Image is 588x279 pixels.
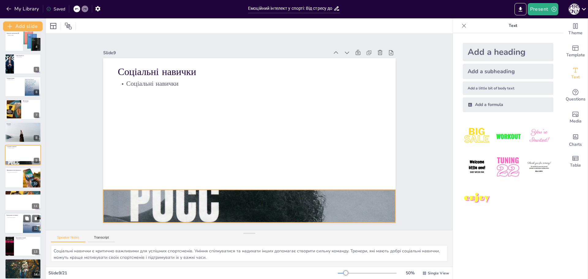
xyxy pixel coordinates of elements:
[569,3,580,15] button: О [PERSON_NAME]
[5,77,41,97] div: 6
[7,169,21,171] p: Тренування самосвідомості
[32,215,40,222] button: Delete Slide
[16,55,39,56] p: Самосвідомість
[569,141,582,148] span: Charts
[428,271,449,276] span: Single View
[46,6,65,12] div: Saved
[570,162,581,169] span: Table
[5,99,41,119] div: 7
[7,193,39,194] p: Тренування саморегуляції
[463,97,553,112] div: Add a formula
[32,203,39,209] div: 11
[34,67,39,72] div: 5
[525,153,553,181] img: 6.jpeg
[568,30,582,36] span: Theme
[7,260,39,262] p: Тренування соціальних навичок
[563,151,588,173] div: Add a table
[32,272,39,277] div: 14
[569,4,580,15] div: О [PERSON_NAME]
[566,52,585,58] span: Template
[463,184,491,213] img: 7.jpeg
[5,145,41,165] div: 9
[34,44,39,50] div: 4
[5,4,42,14] button: My Library
[5,190,41,211] div: 11
[6,214,21,216] p: Тренування мотивації
[463,122,491,150] img: 1.jpeg
[6,217,21,218] p: Тренування мотивації
[51,236,85,242] button: Speaker Notes
[563,62,588,85] div: Add text boxes
[48,270,338,276] div: Slide 9 / 21
[7,77,23,79] p: Саморегуляція
[88,236,115,242] button: Transcript
[7,35,21,36] p: [PERSON_NAME]
[34,112,39,118] div: 7
[7,147,39,149] p: Соціальні навички
[3,21,43,31] button: Add slide
[566,96,586,103] span: Questions
[563,18,588,40] div: Change the overall theme
[7,146,39,148] p: Соціальні навички
[16,239,39,240] p: Тренування емпатії
[7,261,39,262] p: Тренування соціальних навичок
[23,100,39,102] p: Мотивація
[403,270,417,276] div: 50 %
[528,3,558,15] button: Present
[525,122,553,150] img: 3.jpeg
[16,237,39,239] p: Тренування емпатії
[5,54,41,74] div: 5
[563,107,588,129] div: Add images, graphics, shapes or video
[494,122,522,150] img: 2.jpeg
[571,74,580,81] span: Text
[563,85,588,107] div: Get real-time input from your audience
[7,125,39,126] p: Емпатія
[34,135,39,141] div: 8
[248,4,334,13] input: Insert title
[570,118,582,125] span: Media
[51,245,448,262] textarea: Соціальні навички є критично важливими для успішних спортсменів. Уміння спілкуватися та надихати ...
[7,172,21,173] p: Тренування самосвідомості
[494,153,522,181] img: 5.jpeg
[34,158,39,163] div: 9
[16,56,39,58] p: Самосвідомість
[5,168,41,188] div: 10
[7,79,23,80] p: Саморегуляція
[32,226,40,232] div: 12
[23,215,31,222] button: Duplicate Slide
[5,31,41,51] div: 4
[5,213,41,234] div: 12
[7,32,21,34] p: Ключові компоненти ЕІ
[32,181,39,186] div: 10
[5,236,41,256] div: 13
[48,21,58,31] div: Layout
[463,81,553,95] div: Add a little bit of body text
[7,191,39,193] p: Тренування саморегуляції
[5,259,41,279] div: 14
[514,3,526,15] button: Export to PowerPoint
[34,89,39,95] div: 6
[7,123,39,125] p: Емпатія
[463,43,553,61] div: Add a heading
[463,153,491,181] img: 4.jpeg
[563,40,588,62] div: Add ready made slides
[65,22,72,30] span: Position
[469,18,557,33] p: Text
[5,122,41,142] div: 8
[463,64,553,79] div: Add a subheading
[32,249,39,254] div: 13
[23,102,39,103] p: Мотивація
[563,129,588,151] div: Add charts and graphs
